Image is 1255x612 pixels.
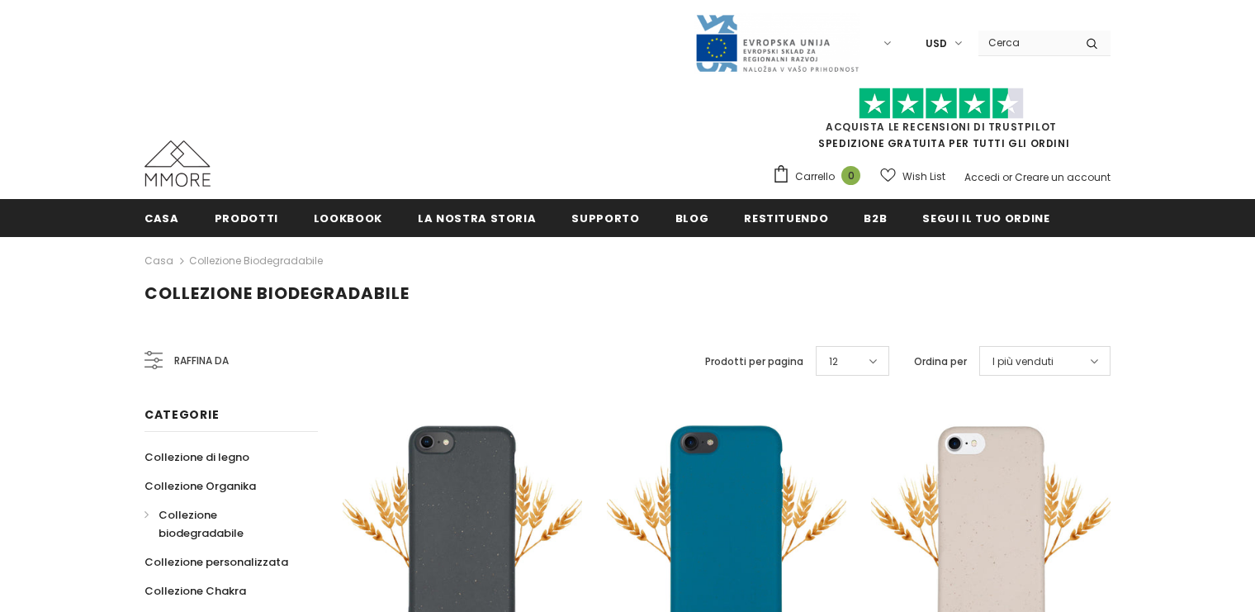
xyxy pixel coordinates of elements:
img: Casi MMORE [144,140,211,187]
span: Collezione Chakra [144,583,246,599]
a: Collezione Chakra [144,576,246,605]
img: Javni Razpis [694,13,860,74]
a: Wish List [880,162,945,191]
span: Segui il tuo ordine [922,211,1049,226]
span: Collezione personalizzata [144,554,288,570]
span: or [1002,170,1012,184]
span: Collezione biodegradabile [159,507,244,541]
span: Blog [675,211,709,226]
a: Accedi [964,170,1000,184]
a: Casa [144,199,179,236]
a: Collezione biodegradabile [189,254,323,268]
span: I più venduti [992,353,1054,370]
a: supporto [571,199,639,236]
a: Carrello 0 [772,164,869,189]
span: USD [926,36,947,52]
span: B2B [864,211,887,226]
a: Collezione Organika [144,472,256,501]
span: Lookbook [314,211,382,226]
span: Carrello [795,168,835,185]
img: Fidati di Pilot Stars [859,88,1024,120]
a: La nostra storia [418,199,536,236]
span: Collezione biodegradabile [144,282,410,305]
a: Javni Razpis [694,36,860,50]
span: Wish List [902,168,945,185]
span: Raffina da [174,352,229,370]
span: Collezione di legno [144,449,249,465]
a: Blog [675,199,709,236]
span: SPEDIZIONE GRATUITA PER TUTTI GLI ORDINI [772,95,1111,150]
span: Categorie [144,406,219,423]
a: Collezione biodegradabile [144,501,300,548]
a: Acquista le recensioni di TrustPilot [826,120,1057,134]
span: 0 [841,166,860,185]
label: Ordina per [914,353,967,370]
a: Restituendo [744,199,828,236]
a: Collezione personalizzata [144,548,288,576]
a: Segui il tuo ordine [922,199,1049,236]
a: Creare un account [1015,170,1111,184]
span: La nostra storia [418,211,536,226]
input: Search Site [978,31,1073,55]
span: supporto [571,211,639,226]
span: Collezione Organika [144,478,256,494]
a: Lookbook [314,199,382,236]
span: Prodotti [215,211,278,226]
a: Prodotti [215,199,278,236]
a: Collezione di legno [144,443,249,472]
a: B2B [864,199,887,236]
span: 12 [829,353,838,370]
label: Prodotti per pagina [705,353,803,370]
a: Casa [144,251,173,271]
span: Restituendo [744,211,828,226]
span: Casa [144,211,179,226]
